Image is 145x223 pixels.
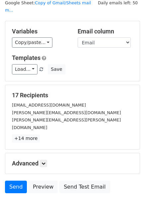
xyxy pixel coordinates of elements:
[5,0,91,13] a: Copy of Gmail/Sheets mail m...
[12,134,40,143] a: +14 more
[12,103,86,108] small: [EMAIL_ADDRESS][DOMAIN_NAME]
[5,0,91,13] small: Google Sheet:
[29,181,58,193] a: Preview
[12,54,40,61] a: Templates
[112,191,145,223] iframe: Chat Widget
[12,110,121,115] small: [PERSON_NAME][EMAIL_ADDRESS][DOMAIN_NAME]
[96,0,140,5] a: Daily emails left: 50
[12,64,37,74] a: Load...
[12,37,52,48] a: Copy/paste...
[12,117,121,130] small: [PERSON_NAME][EMAIL_ADDRESS][PERSON_NAME][DOMAIN_NAME]
[12,160,133,167] h5: Advanced
[12,92,133,99] h5: 17 Recipients
[5,181,27,193] a: Send
[59,181,110,193] a: Send Test Email
[78,28,133,35] h5: Email column
[48,64,65,74] button: Save
[12,28,68,35] h5: Variables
